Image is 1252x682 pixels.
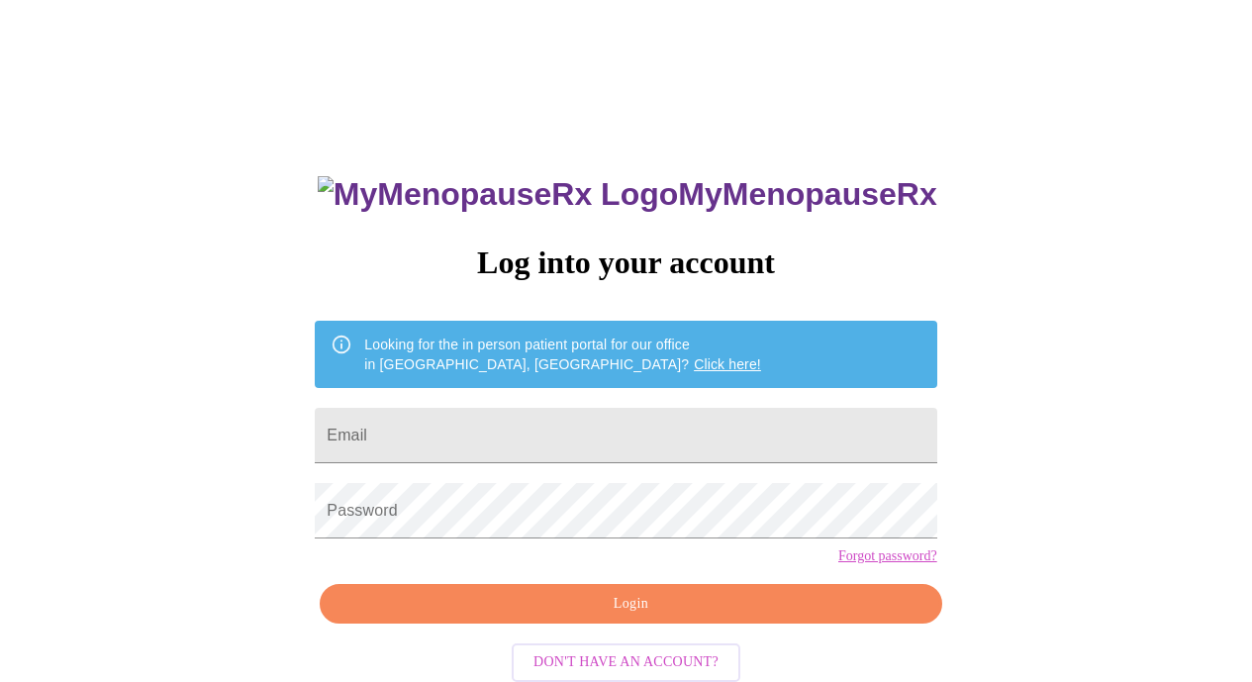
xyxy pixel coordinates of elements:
div: Looking for the in person patient portal for our office in [GEOGRAPHIC_DATA], [GEOGRAPHIC_DATA]? [364,327,761,382]
a: Click here! [694,356,761,372]
a: Forgot password? [838,548,937,564]
button: Login [320,584,941,625]
span: Login [342,592,918,617]
h3: Log into your account [315,244,936,281]
button: Don't have an account? [512,643,740,682]
a: Don't have an account? [507,652,745,669]
span: Don't have an account? [533,650,719,675]
h3: MyMenopauseRx [318,176,937,213]
img: MyMenopauseRx Logo [318,176,678,213]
